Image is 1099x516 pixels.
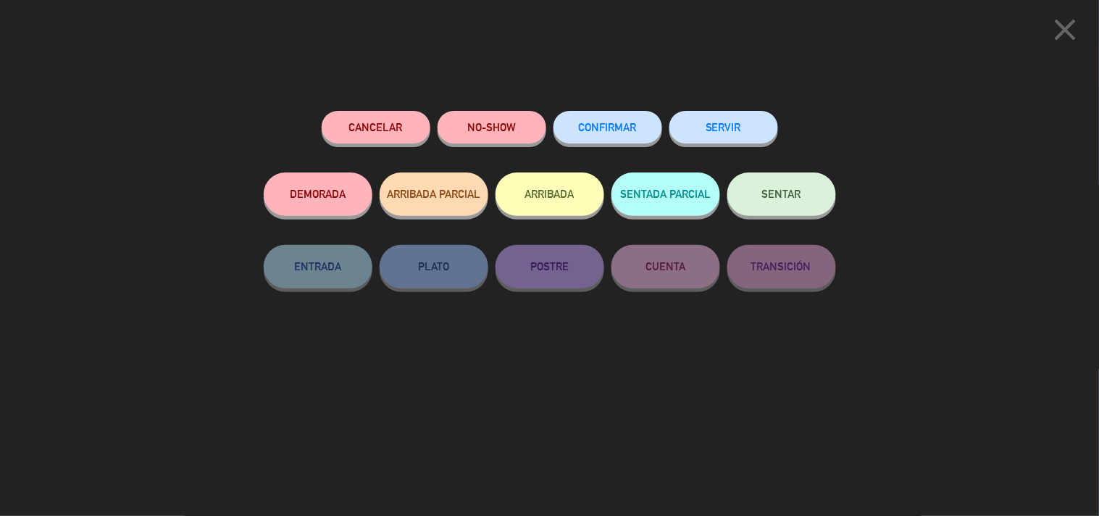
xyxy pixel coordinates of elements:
span: ARRIBADA PARCIAL [387,188,480,200]
button: SENTADA PARCIAL [611,172,720,216]
button: SENTAR [727,172,836,216]
span: SENTAR [762,188,801,200]
button: Cancelar [322,111,430,143]
button: ARRIBADA [496,172,604,216]
button: CUENTA [611,245,720,288]
button: DEMORADA [264,172,372,216]
button: POSTRE [496,245,604,288]
button: PLATO [380,245,488,288]
button: close [1043,11,1088,54]
button: TRANSICIÓN [727,245,836,288]
button: ENTRADA [264,245,372,288]
button: NO-SHOW [438,111,546,143]
button: CONFIRMAR [553,111,662,143]
span: CONFIRMAR [579,121,637,133]
button: ARRIBADA PARCIAL [380,172,488,216]
i: close [1048,12,1084,48]
button: SERVIR [669,111,778,143]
